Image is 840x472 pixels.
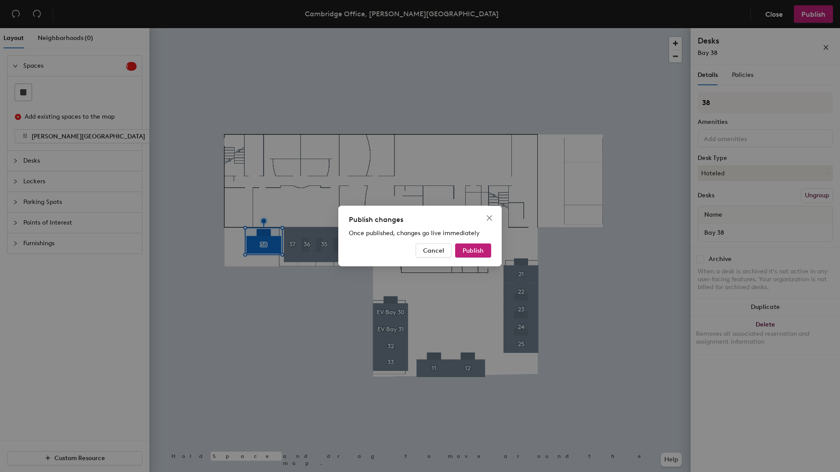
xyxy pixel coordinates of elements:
[482,214,496,221] span: Close
[416,243,452,258] button: Cancel
[486,214,493,221] span: close
[349,214,491,225] div: Publish changes
[455,243,491,258] button: Publish
[423,247,444,254] span: Cancel
[463,247,484,254] span: Publish
[482,211,496,225] button: Close
[349,229,480,237] span: Once published, changes go live immediately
